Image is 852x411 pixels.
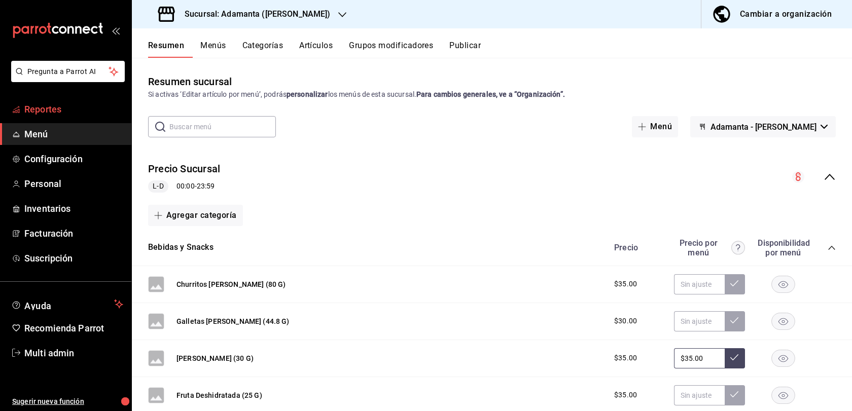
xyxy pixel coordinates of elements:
[614,390,637,400] span: $35.00
[149,181,167,192] span: L-D
[24,102,123,116] span: Reportes
[176,353,254,363] button: [PERSON_NAME] (30 G)
[242,41,283,58] button: Categorías
[24,177,123,191] span: Personal
[711,122,816,132] span: Adamanta - [PERSON_NAME]
[632,116,678,137] button: Menú
[176,279,286,289] button: Churritos [PERSON_NAME] (80 G)
[674,311,725,331] input: Sin ajuste
[674,348,725,368] input: Sin ajuste
[287,90,328,98] strong: personalizar
[690,116,836,137] button: Adamanta - [PERSON_NAME]
[740,7,832,21] div: Cambiar a organización
[24,321,123,335] span: Recomienda Parrot
[674,385,725,405] input: Sin ajuste
[24,127,123,141] span: Menú
[349,41,433,58] button: Grupos modificadores
[416,90,565,98] strong: Para cambios generales, ve a “Organización”.
[758,238,808,257] div: Disponibilidad por menú
[674,274,725,294] input: Sin ajuste
[148,89,836,100] div: Si activas ‘Editar artículo por menú’, podrás los menús de esta sucursal.
[148,162,220,176] button: Precio Sucursal
[604,243,669,252] div: Precio
[148,41,852,58] div: navigation tabs
[176,390,262,400] button: Fruta Deshidratada (25 G)
[828,244,836,252] button: collapse-category-row
[7,73,125,84] a: Pregunta a Parrot AI
[12,396,123,407] span: Sugerir nueva función
[449,41,481,58] button: Publicar
[148,74,232,89] div: Resumen sucursal
[176,8,330,20] h3: Sucursal: Adamanta ([PERSON_NAME])
[24,298,110,310] span: Ayuda
[24,202,123,215] span: Inventarios
[148,180,220,193] div: 00:00 - 23:59
[614,316,637,326] span: $30.00
[11,61,125,82] button: Pregunta a Parrot AI
[24,152,123,166] span: Configuración
[24,346,123,360] span: Multi admin
[112,26,120,34] button: open_drawer_menu
[148,242,214,253] button: Bebidas y Snacks
[148,41,184,58] button: Resumen
[674,238,745,257] div: Precio por menú
[614,353,637,363] span: $35.00
[132,154,852,201] div: collapse-menu-row
[24,227,123,240] span: Facturación
[148,205,243,226] button: Agregar categoría
[299,41,333,58] button: Artículos
[27,66,109,77] span: Pregunta a Parrot AI
[200,41,226,58] button: Menús
[24,251,123,265] span: Suscripción
[614,279,637,289] span: $35.00
[169,117,276,137] input: Buscar menú
[176,316,290,326] button: Galletas [PERSON_NAME] (44.8 G)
